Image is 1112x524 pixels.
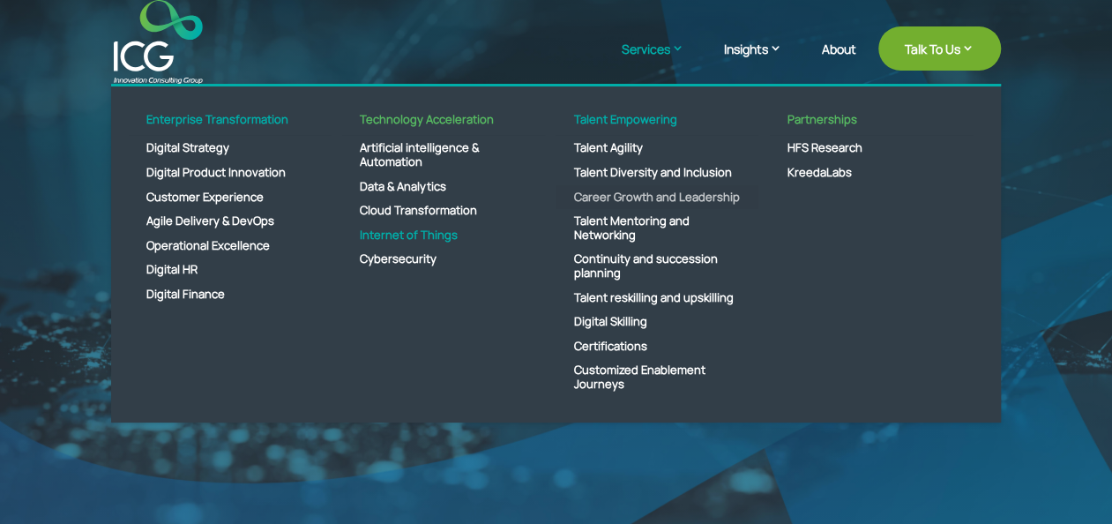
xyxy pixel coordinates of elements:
a: Digital Skilling [556,310,758,334]
a: Operational Excellence [129,234,332,258]
a: Services [622,40,702,84]
a: Internet of Things [342,223,545,248]
a: About [822,42,856,84]
a: Digital Finance [129,282,332,307]
iframe: Chat Widget [818,333,1112,524]
a: Insights [724,40,800,84]
a: Digital Product Innovation [129,161,332,185]
a: Partnerships [770,113,973,137]
a: Cybersecurity [342,247,545,272]
a: Certifications [556,334,758,359]
a: Talent Mentoring and Networking [556,209,758,247]
a: Cloud Transformation [342,198,545,223]
a: Enterprise Transformation [129,113,332,137]
a: Data & Analytics [342,175,545,199]
a: Career Growth and Leadership [556,185,758,210]
a: Talent reskilling and upskilling [556,286,758,311]
a: Talent Diversity and Inclusion [556,161,758,185]
a: Continuity and succession planning [556,247,758,285]
a: Artificial intelligence & Automation [342,136,545,174]
a: Technology Acceleration [342,113,545,137]
a: Talent Empowering [556,113,758,137]
a: Digital Strategy [129,136,332,161]
a: Digital HR [129,258,332,282]
a: Agile Delivery & DevOps [129,209,332,234]
a: KreedaLabs [770,161,973,185]
a: Customized Enablement Journeys [556,358,758,396]
a: Talk To Us [878,26,1001,71]
a: Talent Agility [556,136,758,161]
a: HFS Research [770,136,973,161]
a: Customer Experience [129,185,332,210]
